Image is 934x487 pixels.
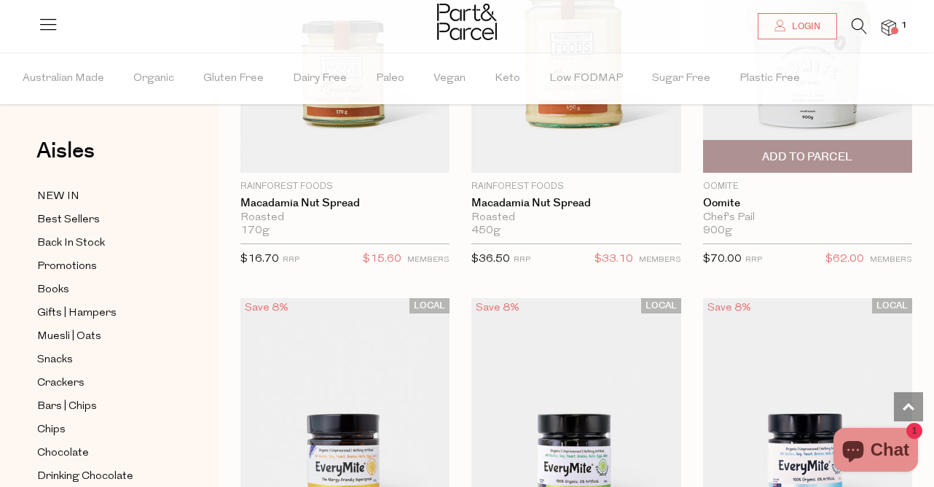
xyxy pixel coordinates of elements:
[37,281,170,299] a: Books
[514,256,530,264] small: RRP
[703,298,756,318] div: Save 8%
[471,254,510,265] span: $36.50
[37,375,85,392] span: Crackers
[872,298,912,313] span: LOCAL
[641,298,681,313] span: LOCAL
[133,53,174,104] span: Organic
[639,256,681,264] small: MEMBERS
[37,257,170,276] a: Promotions
[37,445,89,462] span: Chocolate
[37,188,79,206] span: NEW IN
[37,421,170,439] a: Chips
[433,53,466,104] span: Vegan
[240,254,279,265] span: $16.70
[703,254,742,265] span: $70.00
[471,225,501,238] span: 450g
[898,19,911,32] span: 1
[37,421,66,439] span: Chips
[37,258,97,276] span: Promotions
[37,327,170,346] a: Muesli | Oats
[240,197,450,210] a: Macadamia Nut Spread
[240,298,293,318] div: Save 8%
[788,20,820,33] span: Login
[37,397,170,416] a: Bars | Chips
[240,225,270,238] span: 170g
[283,256,299,264] small: RRP
[703,140,912,173] button: Add To Parcel
[363,250,401,269] span: $15.60
[293,53,347,104] span: Dairy Free
[882,20,896,35] a: 1
[549,53,623,104] span: Low FODMAP
[703,211,912,225] div: Chef's Pail
[703,225,732,238] span: 900g
[870,256,912,264] small: MEMBERS
[376,53,404,104] span: Paleo
[36,140,95,176] a: Aisles
[37,351,73,369] span: Snacks
[36,135,95,167] span: Aisles
[37,351,170,369] a: Snacks
[37,304,170,322] a: Gifts | Hampers
[240,211,450,225] div: Roasted
[471,197,680,210] a: Macadamia Nut Spread
[37,211,100,229] span: Best Sellers
[37,467,170,486] a: Drinking Chocolate
[594,250,633,269] span: $33.10
[37,328,101,346] span: Muesli | Oats
[203,53,264,104] span: Gluten Free
[37,374,170,392] a: Crackers
[758,13,837,39] a: Login
[407,256,450,264] small: MEMBERS
[409,298,450,313] span: LOCAL
[37,444,170,462] a: Chocolate
[495,53,520,104] span: Keto
[762,149,852,165] span: Add To Parcel
[471,180,680,193] p: Rainforest Foods
[652,53,710,104] span: Sugar Free
[37,187,170,206] a: NEW IN
[37,211,170,229] a: Best Sellers
[37,305,117,322] span: Gifts | Hampers
[471,211,680,225] div: Roasted
[703,180,912,193] p: Oomite
[37,235,105,252] span: Back In Stock
[37,234,170,252] a: Back In Stock
[829,428,922,475] inbox-online-store-chat: Shopify online store chat
[437,4,497,40] img: Part&Parcel
[37,281,69,299] span: Books
[240,180,450,193] p: Rainforest Foods
[745,256,762,264] small: RRP
[37,468,133,486] span: Drinking Chocolate
[703,197,912,210] a: Oomite
[471,298,524,318] div: Save 8%
[37,398,97,416] span: Bars | Chips
[825,250,864,269] span: $62.00
[23,53,104,104] span: Australian Made
[739,53,800,104] span: Plastic Free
